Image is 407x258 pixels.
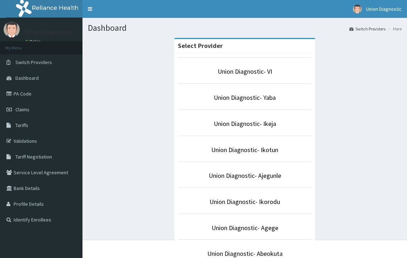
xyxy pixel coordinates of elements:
[178,42,223,50] strong: Select Provider
[386,26,402,32] li: Here
[15,59,52,65] span: Switch Providers
[209,198,280,206] a: Union Diagnostic- Ikorodu
[15,75,39,81] span: Dashboard
[209,171,281,180] a: Union Diagnostic- Ajegunle
[15,122,28,128] span: Tariffs
[207,249,283,258] a: Union Diagnostic- Abeokuta
[349,26,385,32] a: Switch Providers
[15,106,29,113] span: Claims
[211,146,278,154] a: Union Diagnostic- Ikotun
[214,120,276,128] a: Union Diagnostic- Ikeja
[25,29,72,35] p: Union Diagnostic
[353,5,362,14] img: User Image
[4,21,20,38] img: User Image
[15,154,52,160] span: Tariff Negotiation
[366,6,402,12] span: Union Diagnostic
[88,23,402,33] h1: Dashboard
[214,93,276,102] a: Union Diagnostic- Yaba
[218,67,272,76] a: Union Diagnostic- VI
[25,39,42,44] a: Online
[212,224,278,232] a: Union Diagnostic- Agege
